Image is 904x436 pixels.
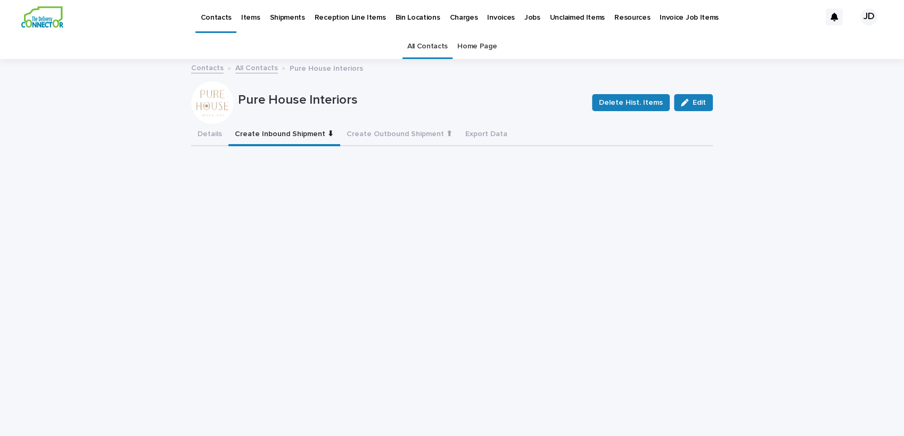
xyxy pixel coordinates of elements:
a: Home Page [457,34,497,59]
img: aCWQmA6OSGG0Kwt8cj3c [21,6,63,28]
button: Export Data [459,124,514,146]
button: Details [191,124,228,146]
a: Contacts [191,61,224,73]
span: Edit [693,99,706,106]
span: Delete Hist. Items [599,97,663,108]
button: Create Inbound Shipment ⬇ [228,124,340,146]
a: All Contacts [235,61,278,73]
p: Pure House Interiors [290,62,363,73]
button: Create Outbound Shipment ⬆ [340,124,459,146]
button: Edit [674,94,713,111]
a: All Contacts [407,34,448,59]
div: JD [860,9,877,26]
p: Pure House Interiors [238,93,584,108]
button: Delete Hist. Items [592,94,670,111]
